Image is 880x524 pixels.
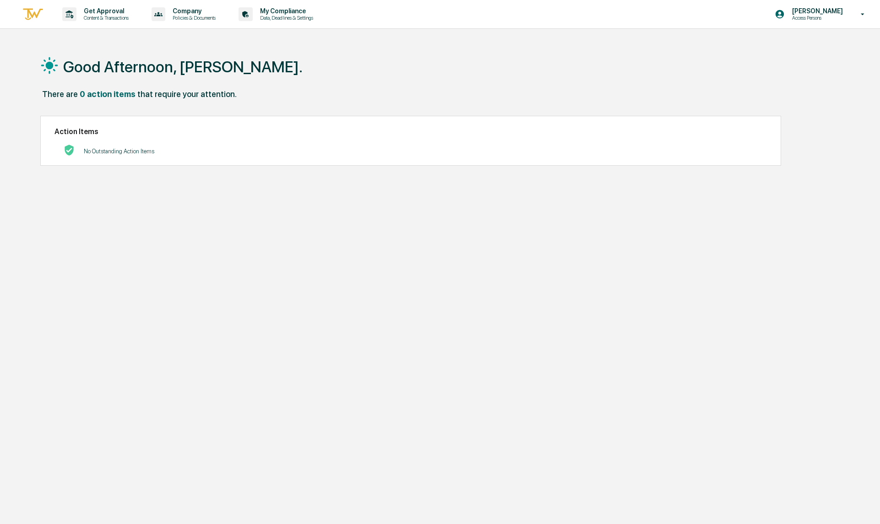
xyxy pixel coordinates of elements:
p: Get Approval [76,7,133,15]
p: Company [165,7,220,15]
div: 0 action items [80,89,136,99]
p: No Outstanding Action Items [84,148,154,155]
h2: Action Items [54,127,767,136]
img: No Actions logo [64,145,75,156]
p: Content & Transactions [76,15,133,21]
p: Policies & Documents [165,15,220,21]
img: logo [22,7,44,22]
p: Data, Deadlines & Settings [253,15,318,21]
div: that require your attention. [137,89,237,99]
p: Access Persons [785,15,847,21]
div: There are [42,89,78,99]
h1: Good Afternoon, [PERSON_NAME]. [63,58,303,76]
p: My Compliance [253,7,318,15]
p: [PERSON_NAME] [785,7,847,15]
